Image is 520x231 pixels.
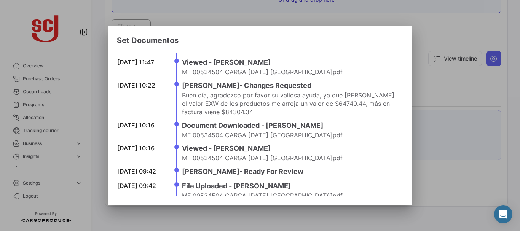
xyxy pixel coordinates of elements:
span: MF 00534504 CARGA [DATE] [GEOGRAPHIC_DATA]pdf [182,68,343,76]
span: MF 00534504 CARGA [DATE] [GEOGRAPHIC_DATA]pdf [182,131,343,139]
div: [DATE] 09:42 [117,182,163,190]
span: MF 00534504 CARGA [DATE] [GEOGRAPHIC_DATA]pdf [182,192,343,199]
h4: Document Downloaded - [PERSON_NAME] [182,120,399,131]
div: [DATE] 09:42 [117,167,163,175]
h4: Viewed - [PERSON_NAME] [182,57,399,68]
div: [DATE] 10:22 [117,81,163,89]
h4: File Uploaded - [PERSON_NAME] [182,181,399,191]
div: [DATE] 10:16 [117,144,163,152]
h3: Set Documentos [117,35,403,46]
span: MF 00534504 CARGA [DATE] [GEOGRAPHIC_DATA]pdf [182,154,343,162]
div: [DATE] 10:16 [117,121,163,129]
span: Buen día, agradezco por favor su valiosa ayuda, ya que [PERSON_NAME] el valor EXW de los producto... [182,91,394,116]
h4: Viewed - [PERSON_NAME] [182,143,399,154]
h4: [PERSON_NAME] - Changes Requested [182,80,399,91]
div: [DATE] 11:47 [117,58,163,66]
div: Abrir Intercom Messenger [494,205,512,223]
h4: [PERSON_NAME] - Ready For Review [182,166,399,177]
